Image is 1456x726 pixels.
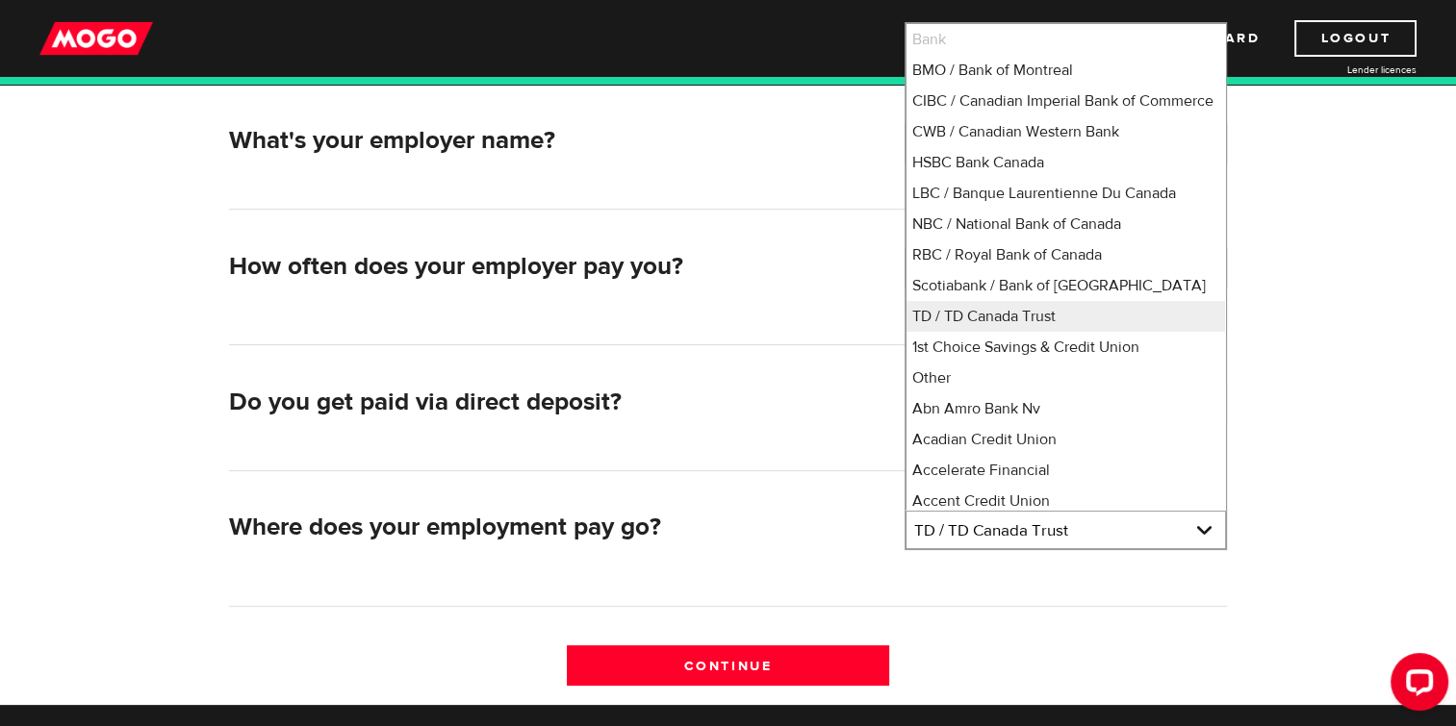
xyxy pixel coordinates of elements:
[907,270,1225,301] li: Scotiabank / Bank of [GEOGRAPHIC_DATA]
[907,239,1225,270] li: RBC / Royal Bank of Canada
[907,424,1225,455] li: Acadian Credit Union
[907,455,1225,486] li: Accelerate Financial
[229,126,889,156] h2: What's your employer name?
[229,513,889,542] h2: Where does your employment pay go?
[907,86,1225,116] li: CIBC / Canadian Imperial Bank of Commerce
[907,116,1225,147] li: CWB / Canadian Western Bank
[229,252,889,282] h2: How often does your employer pay you?
[1294,20,1417,57] a: Logout
[907,393,1225,424] li: Abn Amro Bank Nv
[1375,645,1456,726] iframe: LiveChat chat widget
[1272,63,1417,77] a: Lender licences
[567,645,889,686] input: Continue
[39,20,153,57] img: mogo_logo-11ee424be714fa7cbb0f0f49df9e16ec.png
[907,363,1225,393] li: Other
[907,209,1225,239] li: NBC / National Bank of Canada
[907,147,1225,178] li: HSBC Bank Canada
[907,55,1225,86] li: BMO / Bank of Montreal
[907,486,1225,516] li: Accent Credit Union
[907,24,1225,55] li: Bank
[907,178,1225,209] li: LBC / Banque Laurentienne Du Canada
[1154,20,1260,57] a: Dashboard
[229,388,889,417] h2: Do you get paid via direct deposit?
[907,332,1225,363] li: 1st Choice Savings & Credit Union
[907,301,1225,332] li: TD / TD Canada Trust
